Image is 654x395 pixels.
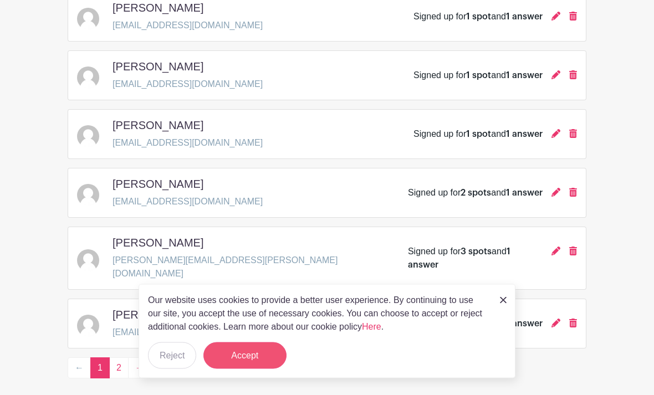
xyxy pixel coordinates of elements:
img: default-ce2991bfa6775e67f084385cd625a349d9dcbb7a52a09fb2fda1e96e2d18dcdb.png [77,8,99,30]
p: [EMAIL_ADDRESS][DOMAIN_NAME] [113,326,263,340]
span: 1 answer [506,130,543,139]
p: [EMAIL_ADDRESS][DOMAIN_NAME] [113,78,263,91]
div: Signed up for and [413,11,543,24]
span: 2 spots [461,189,491,198]
span: 1 answer [506,71,543,80]
h5: [PERSON_NAME] [113,309,203,322]
span: 1 answer [506,13,543,22]
div: Signed up for and [413,128,543,141]
h5: [PERSON_NAME] [113,178,203,191]
h5: [PERSON_NAME] [113,119,203,132]
img: default-ce2991bfa6775e67f084385cd625a349d9dcbb7a52a09fb2fda1e96e2d18dcdb.png [77,250,99,272]
img: default-ce2991bfa6775e67f084385cd625a349d9dcbb7a52a09fb2fda1e96e2d18dcdb.png [77,126,99,148]
a: 2 [109,358,129,379]
p: Our website uses cookies to provide a better user experience. By continuing to use our site, you ... [148,294,488,334]
button: Accept [203,342,287,369]
div: Signed up for and [408,187,543,200]
h5: [PERSON_NAME] [113,60,203,74]
h5: [PERSON_NAME] [113,2,203,15]
img: close_button-5f87c8562297e5c2d7936805f587ecaba9071eb48480494691a3f1689db116b3.svg [500,297,507,304]
button: Reject [148,342,196,369]
span: 1 spot [466,71,491,80]
img: default-ce2991bfa6775e67f084385cd625a349d9dcbb7a52a09fb2fda1e96e2d18dcdb.png [77,315,99,337]
p: [EMAIL_ADDRESS][DOMAIN_NAME] [113,137,263,150]
div: Signed up for and [413,69,543,83]
span: 1 spot [466,130,491,139]
div: Signed up for and [408,245,543,272]
img: default-ce2991bfa6775e67f084385cd625a349d9dcbb7a52a09fb2fda1e96e2d18dcdb.png [77,67,99,89]
span: 1 answer [506,189,543,198]
span: 1 answer [506,320,543,329]
span: 1 spot [466,13,491,22]
h5: [PERSON_NAME] [113,237,203,250]
p: [EMAIL_ADDRESS][DOMAIN_NAME] [113,19,263,33]
p: [PERSON_NAME][EMAIL_ADDRESS][PERSON_NAME][DOMAIN_NAME] [113,254,408,281]
span: 3 spots [461,248,492,257]
span: 1 [90,358,110,379]
img: default-ce2991bfa6775e67f084385cd625a349d9dcbb7a52a09fb2fda1e96e2d18dcdb.png [77,184,99,207]
a: Here [362,322,381,331]
a: → [128,358,151,379]
p: [EMAIL_ADDRESS][DOMAIN_NAME] [113,196,263,209]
